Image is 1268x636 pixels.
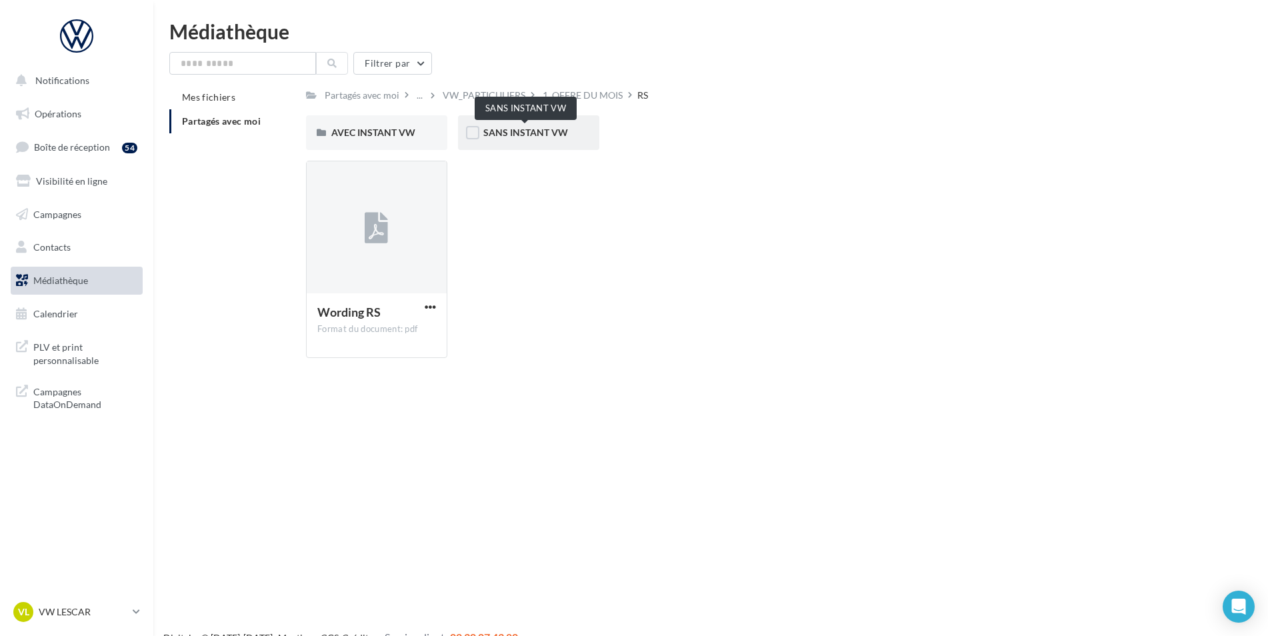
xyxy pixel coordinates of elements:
span: SANS INSTANT VW [483,127,568,138]
span: Mes fichiers [182,91,235,103]
div: RS [637,89,648,102]
a: VL VW LESCAR [11,599,143,625]
span: PLV et print personnalisable [33,338,137,367]
button: Filtrer par [353,52,432,75]
span: Notifications [35,75,89,86]
span: Opérations [35,108,81,119]
a: Opérations [8,100,145,128]
span: Visibilité en ligne [36,175,107,187]
div: Format du document: pdf [317,323,436,335]
span: Campagnes DataOnDemand [33,383,137,411]
div: 54 [122,143,137,153]
a: Visibilité en ligne [8,167,145,195]
span: Wording RS [317,305,381,319]
span: Calendrier [33,308,78,319]
div: Médiathèque [169,21,1252,41]
div: VW_PARTICULIERS [443,89,525,102]
a: Campagnes DataOnDemand [8,377,145,417]
div: ... [414,86,425,105]
span: Boîte de réception [34,141,110,153]
div: 1_OFFRE DU MOIS [543,89,623,102]
span: Médiathèque [33,275,88,286]
span: Contacts [33,241,71,253]
div: Partagés avec moi [325,89,399,102]
a: PLV et print personnalisable [8,333,145,372]
a: Boîte de réception54 [8,133,145,161]
span: VL [18,605,29,619]
a: Campagnes [8,201,145,229]
span: AVEC INSTANT VW [331,127,415,138]
div: SANS INSTANT VW [475,97,577,120]
p: VW LESCAR [39,605,127,619]
div: Open Intercom Messenger [1223,591,1255,623]
span: Campagnes [33,208,81,219]
button: Notifications [8,67,140,95]
a: Contacts [8,233,145,261]
a: Calendrier [8,300,145,328]
span: Partagés avec moi [182,115,261,127]
a: Médiathèque [8,267,145,295]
